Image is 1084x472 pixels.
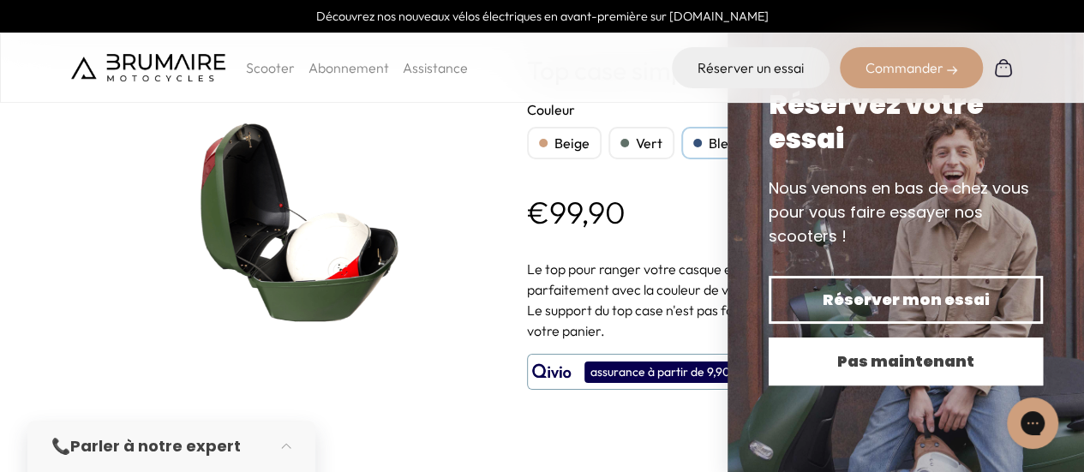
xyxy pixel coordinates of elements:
img: Top case simple [71,3,500,431]
p: Le support du top case n'est pas fourni avec, nous vous invitons à l'ajouter à votre panier. [527,300,998,341]
div: Commander [840,47,983,88]
div: assurance à partir de 9,90€/mois [584,361,773,383]
img: right-arrow-2.png [947,65,957,75]
p: Scooter [246,57,295,78]
img: logo qivio [532,361,572,382]
div: Vert [608,127,674,159]
div: Bleu [681,127,747,159]
iframe: Gorgias live chat messenger [998,391,1067,455]
button: assurance à partir de 9,90€/mois [527,354,779,390]
h2: Couleur [527,99,998,120]
a: Réserver un essai [672,47,829,88]
img: Panier [993,57,1014,78]
p: €99,90 [527,195,626,230]
a: Assistance [403,59,468,76]
img: Brumaire Motocycles [71,54,225,81]
a: Abonnement [308,59,389,76]
div: Beige [527,127,602,159]
p: Le top pour ranger votre casque et vos accessoires ! Le plus : il s'accorde parfaitement avec la ... [527,259,998,300]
